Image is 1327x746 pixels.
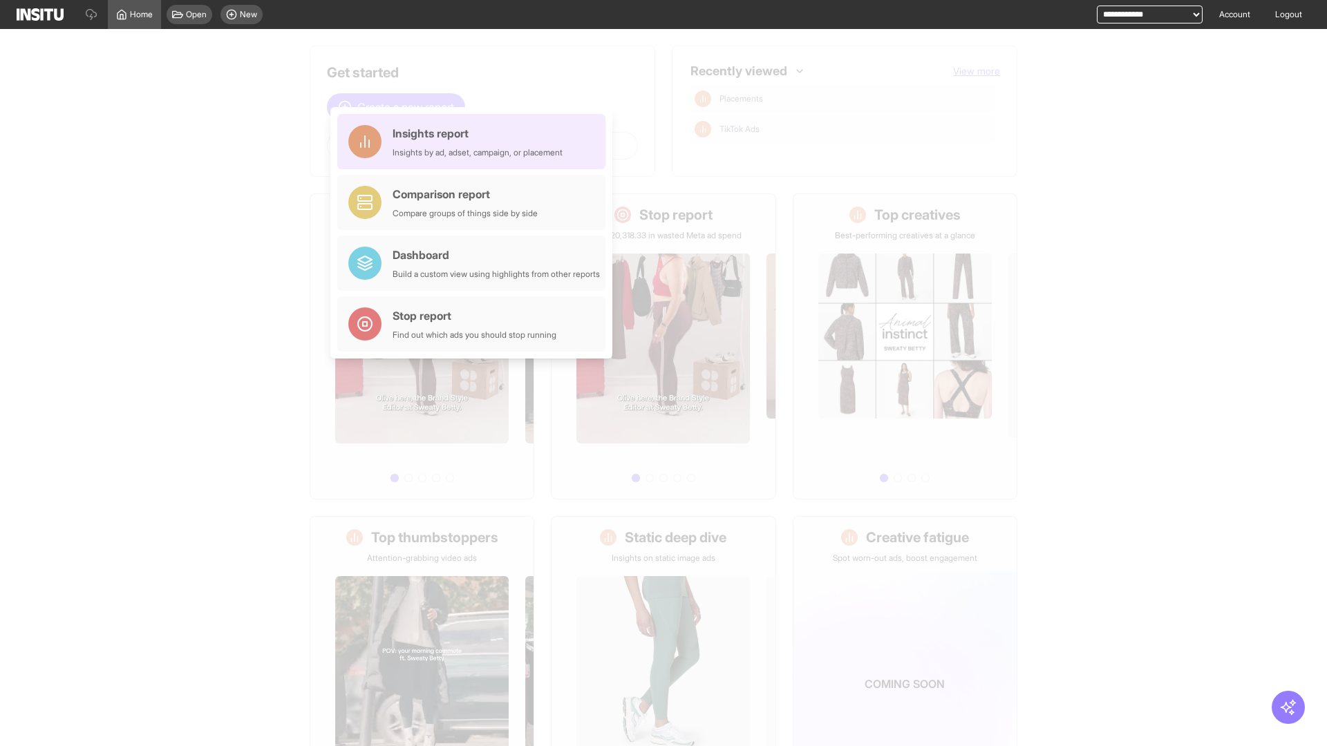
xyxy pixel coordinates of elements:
[393,147,563,158] div: Insights by ad, adset, campaign, or placement
[393,247,600,263] div: Dashboard
[393,329,556,341] div: Find out which ads you should stop running
[393,269,600,280] div: Build a custom view using highlights from other reports
[393,125,563,142] div: Insights report
[240,9,257,20] span: New
[393,208,538,219] div: Compare groups of things side by side
[17,8,64,21] img: Logo
[393,307,556,324] div: Stop report
[393,186,538,202] div: Comparison report
[130,9,153,20] span: Home
[186,9,207,20] span: Open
